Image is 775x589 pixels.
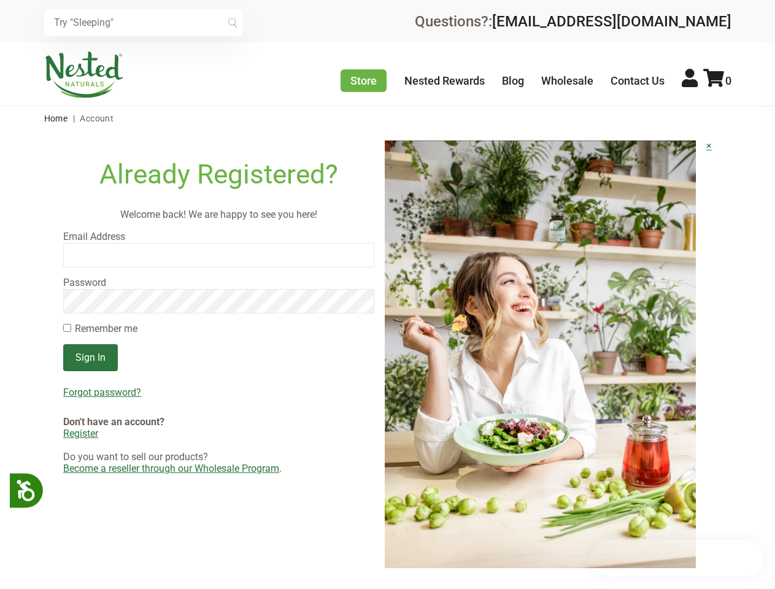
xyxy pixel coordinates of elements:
span: | [70,114,78,123]
p: Welcome back! We are happy to see you here! [63,208,374,221]
label: Remember me [75,323,137,334]
a: Contact Us [611,74,665,87]
nav: breadcrumbs [44,106,731,131]
div: Questions?: [415,14,731,29]
input: Try "Sleeping" [44,9,243,36]
a: Forgot password? [63,387,374,398]
a: Home [44,114,68,123]
span: 0 [725,74,731,87]
label: Password [63,277,374,288]
img: login-image.jpg [385,141,696,568]
a: Register [63,428,98,439]
a: Nested Rewards [404,74,485,87]
a: 0 [703,74,731,87]
a: Blog [502,74,524,87]
a: [EMAIL_ADDRESS][DOMAIN_NAME] [492,13,731,30]
label: Email Address [63,231,374,242]
strong: Don't have an account? [63,416,164,428]
a: × [706,141,712,571]
iframe: Button to open loyalty program pop-up [590,540,763,577]
input: Sign In [63,344,118,371]
a: Become a reseller through our Wholesale Program [63,463,279,474]
span: Account [80,114,114,123]
u: Forgot password? [63,387,141,398]
a: Wholesale [541,74,593,87]
h1: Already Registered? [63,159,374,190]
a: Store [341,69,387,92]
div: Do you want to sell our products? . [63,452,374,474]
img: Nested Naturals [44,52,124,98]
